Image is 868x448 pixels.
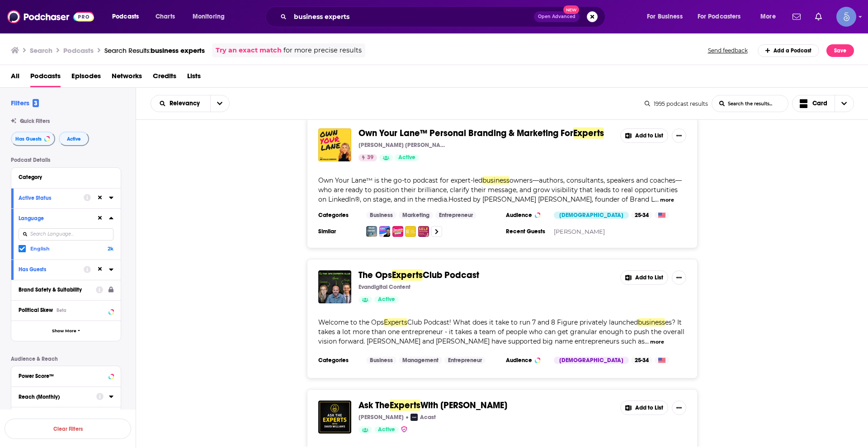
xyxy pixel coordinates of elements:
img: The Ops Experts Club Podcast [318,270,351,303]
a: Marketing [399,212,433,219]
a: Management [399,357,442,364]
button: Political SkewBeta [19,304,113,316]
span: ... [655,195,659,203]
span: Experts [390,400,420,411]
a: Episodes [71,69,101,87]
div: Language [19,215,90,222]
h3: Search [30,46,52,55]
input: Search Language... [19,228,113,241]
div: Search Results: [104,46,205,55]
span: Monitoring [193,10,225,23]
img: My Simplified Life [366,226,377,237]
h3: Similar [318,228,359,235]
a: Business [366,357,396,364]
div: [DEMOGRAPHIC_DATA] [554,212,629,219]
span: The Ops [359,269,392,281]
a: Active [374,296,399,303]
button: Brand Safety & Suitability [19,284,96,295]
button: open menu [754,9,787,24]
img: Hiring On All Cylinders [405,226,416,237]
h3: Podcasts [63,46,94,55]
span: Charts [156,10,175,23]
img: User Profile [836,7,856,27]
a: The LinkedIn™ Branding Show [392,226,403,237]
a: Podcasts [30,69,61,87]
a: Networks [112,69,142,87]
button: Has Guests [19,264,84,275]
div: [DEMOGRAPHIC_DATA] [554,357,629,364]
button: Active [59,132,89,146]
span: 3 [33,99,39,107]
span: English [30,245,50,252]
span: More [760,10,776,23]
button: Show More Button [672,128,686,143]
span: New [563,5,580,14]
button: Show More [11,321,121,341]
div: 25-34 [631,212,652,219]
p: [PERSON_NAME] [359,414,404,421]
span: Podcasts [112,10,139,23]
button: Choose View [792,95,854,112]
a: Show notifications dropdown [811,9,826,24]
button: open menu [641,9,694,24]
span: Experts [384,318,407,326]
img: verified Badge [401,425,408,433]
span: Welcome to the Ops [318,318,384,326]
button: open menu [692,9,754,24]
a: Credits [153,69,176,87]
a: 39 [359,154,377,161]
span: 2k [108,245,113,252]
span: Show More [52,329,76,334]
a: Podchaser - Follow, Share and Rate Podcasts [7,8,94,25]
div: Category [19,174,108,180]
button: Language [19,212,96,224]
h2: Choose List sort [151,95,230,112]
button: open menu [210,95,229,112]
a: Charts [150,9,180,24]
span: Relevancy [170,100,203,107]
a: Add a Podcast [758,44,820,57]
div: Beta [57,307,66,313]
button: Send feedback [705,47,750,54]
p: [PERSON_NAME] [PERSON_NAME] [359,141,449,149]
span: Active [67,137,81,141]
span: With [PERSON_NAME] [420,400,507,411]
a: Own Your Lane™ Personal Branding & Marketing ForExperts [359,128,604,138]
a: Business [366,212,396,219]
span: Club Podcast [423,269,479,281]
a: Try an exact match [216,45,282,56]
div: Brand Safety & Suitability [19,287,90,293]
a: Enthusiastically Self-Employed: business tips, marketing tips, and LinkedIn tips for coaches, con... [418,226,429,237]
button: Power Score™ [19,370,113,381]
button: Open AdvancedNew [534,11,580,22]
a: The OpsExpertsClub Podcast [359,270,479,280]
span: For Business [647,10,683,23]
a: AcastAcast [410,414,436,421]
button: open menu [151,100,210,107]
a: Search Results:business experts [104,46,205,55]
button: Show More Button [672,270,686,285]
span: Active [378,295,395,304]
a: Brand Safety & Suitability [19,284,113,295]
div: Reach (Monthly) [19,394,90,400]
div: Has Guests [19,266,78,273]
a: Active [374,426,399,434]
span: Active [398,153,415,162]
p: Acast [420,414,436,421]
img: Ask The Experts With David Williams [318,401,351,434]
img: Own Your Lane™ Personal Branding & Marketing For Experts [318,128,351,161]
button: Add to List [620,270,668,285]
button: Clear Filters [5,419,131,439]
div: 1995 podcast results [645,100,708,107]
span: Open Advanced [538,14,576,19]
button: more [660,196,674,204]
a: Active [395,154,419,161]
span: For Podcasters [698,10,741,23]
